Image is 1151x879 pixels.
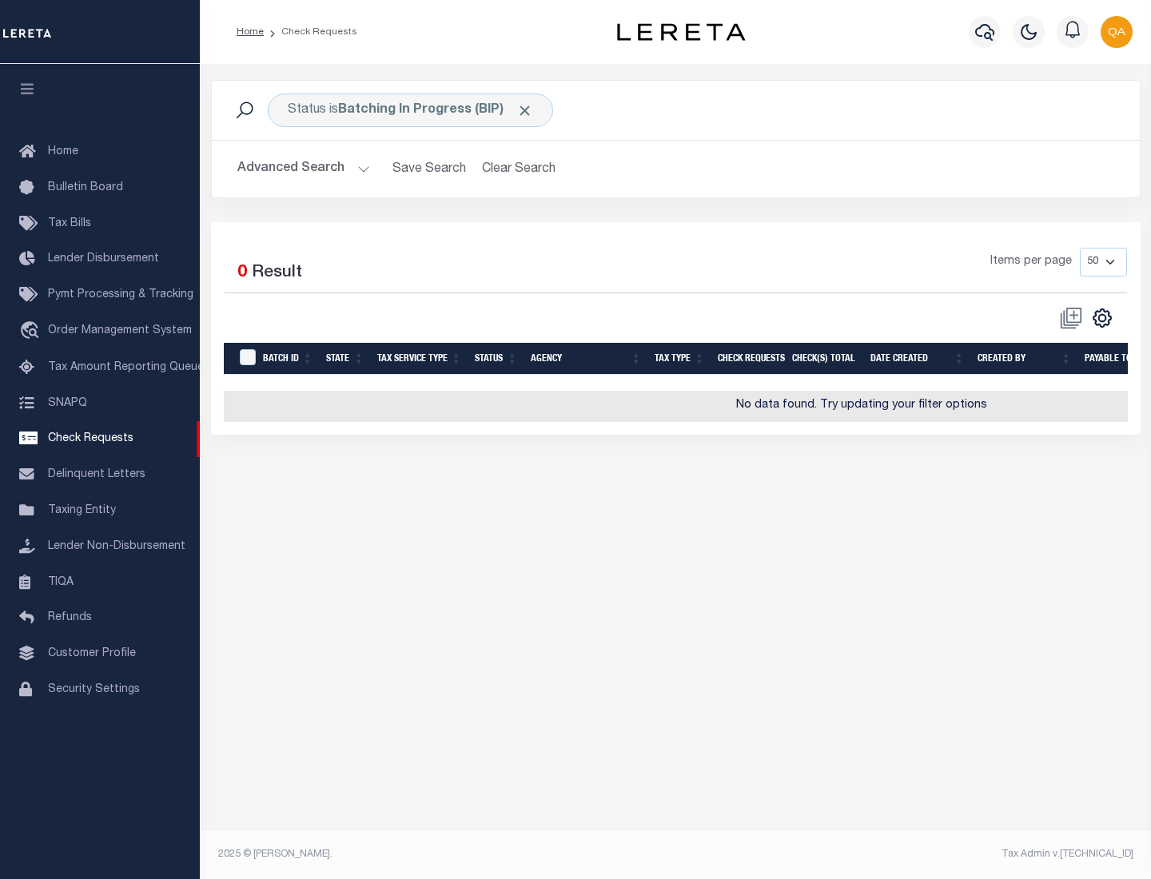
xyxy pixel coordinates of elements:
th: Check(s) Total [786,343,864,376]
img: svg+xml;base64,PHN2ZyB4bWxucz0iaHR0cDovL3d3dy53My5vcmcvMjAwMC9zdmciIHBvaW50ZXItZXZlbnRzPSJub25lIi... [1101,16,1133,48]
th: Agency: activate to sort column ascending [524,343,648,376]
span: Security Settings [48,684,140,695]
button: Save Search [383,153,476,185]
span: Tax Amount Reporting Queue [48,362,204,373]
img: logo-dark.svg [617,23,745,41]
th: Tax Service Type: activate to sort column ascending [371,343,468,376]
th: Check Requests [711,343,786,376]
span: SNAPQ [48,397,87,408]
a: Home [237,27,264,37]
th: Date Created: activate to sort column ascending [864,343,971,376]
span: Home [48,146,78,157]
th: Tax Type: activate to sort column ascending [648,343,711,376]
th: Created By: activate to sort column ascending [971,343,1078,376]
span: Bulletin Board [48,182,123,193]
span: Refunds [48,612,92,623]
span: Check Requests [48,433,133,444]
div: Status is [268,93,553,127]
span: Items per page [990,253,1072,271]
b: Batching In Progress (BIP) [338,104,533,117]
th: Batch Id: activate to sort column ascending [257,343,320,376]
div: Tax Admin v.[TECHNICAL_ID] [687,847,1133,861]
div: 2025 © [PERSON_NAME]. [206,847,676,861]
span: Order Management System [48,325,192,336]
button: Advanced Search [237,153,370,185]
th: Status: activate to sort column ascending [468,343,524,376]
span: 0 [237,264,247,281]
button: Clear Search [476,153,563,185]
span: Lender Disbursement [48,253,159,264]
span: Pymt Processing & Tracking [48,289,193,300]
label: Result [252,261,302,286]
span: Customer Profile [48,648,136,659]
li: Check Requests [264,25,357,39]
span: Click to Remove [516,102,533,119]
i: travel_explore [19,321,45,342]
span: Lender Non-Disbursement [48,541,185,552]
th: State: activate to sort column ascending [320,343,371,376]
span: Delinquent Letters [48,469,145,480]
span: Tax Bills [48,218,91,229]
span: TIQA [48,576,74,587]
span: Taxing Entity [48,505,116,516]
